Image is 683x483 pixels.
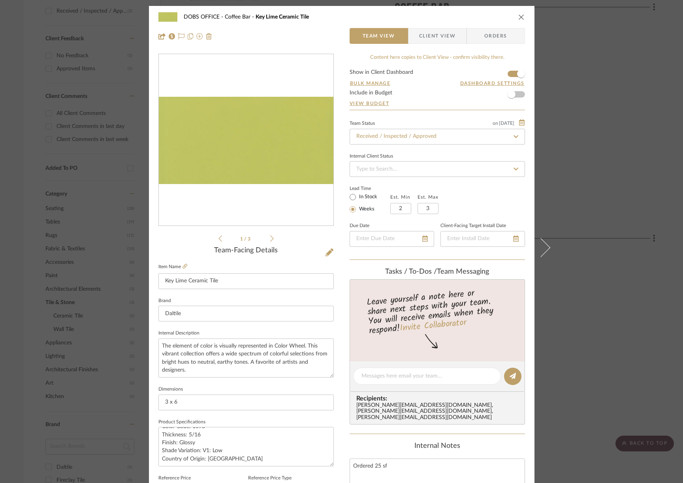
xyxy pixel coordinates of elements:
span: [DATE] [498,120,515,126]
span: Client View [419,28,455,44]
span: Coffee Bar [225,14,256,20]
span: DOBS OFFICE [184,14,225,20]
a: View Budget [350,100,525,107]
div: Internal Notes [350,442,525,451]
img: 7a5c4ea0-56c5-4da8-8ef8-1978edc6c5a6_48x40.jpg [158,9,177,25]
span: Key Lime Ceramic Tile [256,14,309,20]
a: Invite Collaborator [399,316,467,336]
label: Brand [158,299,171,303]
input: Type to Search… [350,161,525,177]
img: 7a5c4ea0-56c5-4da8-8ef8-1978edc6c5a6_436x436.jpg [159,97,333,184]
label: Weeks [357,206,374,213]
span: 1 [240,237,244,241]
input: Enter the dimensions of this item [158,395,334,410]
input: Enter Install Date [440,231,525,247]
div: 0 [159,55,333,226]
label: Internal Description [158,331,199,335]
label: Reference Price [158,476,191,480]
button: close [518,13,525,21]
button: Dashboard Settings [460,80,525,87]
span: Tasks / To-Dos / [385,268,437,275]
input: Type to Search… [350,129,525,145]
label: Due Date [350,224,369,228]
button: Bulk Manage [350,80,391,87]
label: Lead Time [350,185,390,192]
span: / [244,237,248,241]
div: Leave yourself a note here or share next steps with your team. You will receive emails when they ... [348,285,526,338]
label: Item Name [158,263,187,270]
span: Recipients: [356,395,521,402]
label: Client-Facing Target Install Date [440,224,506,228]
label: Product Specifications [158,420,205,424]
span: Orders [476,28,516,44]
label: In Stock [357,194,377,201]
label: Reference Price Type [248,476,292,480]
span: Team View [363,28,395,44]
img: Remove from project [206,33,212,39]
div: Content here copies to Client View - confirm visibility there. [350,54,525,62]
label: Est. Min [390,194,410,200]
label: Est. Max [418,194,438,200]
input: Enter Brand [158,306,334,321]
span: 3 [248,237,252,241]
div: Internal Client Status [350,154,393,158]
div: team Messaging [350,268,525,276]
div: Team-Facing Details [158,246,334,255]
span: on [493,121,498,126]
div: Team Status [350,122,375,126]
mat-radio-group: Select item type [350,192,390,214]
input: Enter Item Name [158,273,334,289]
input: Enter Due Date [350,231,434,247]
div: [PERSON_NAME][EMAIL_ADDRESS][DOMAIN_NAME] , [PERSON_NAME][EMAIL_ADDRESS][DOMAIN_NAME] , [PERSON_N... [356,402,521,421]
label: Dimensions [158,387,183,391]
